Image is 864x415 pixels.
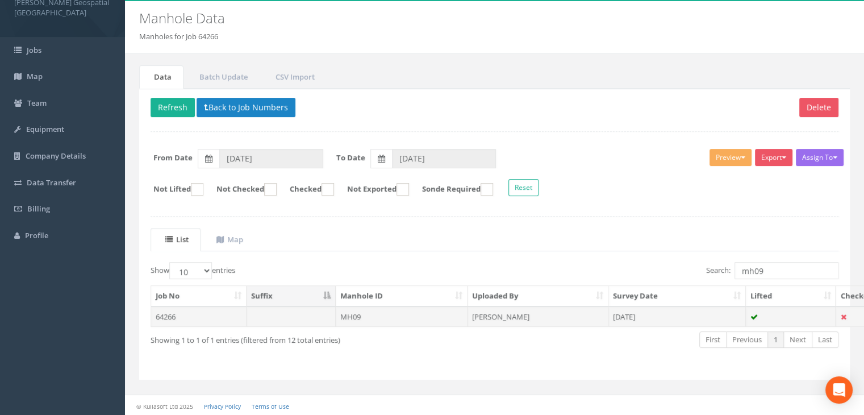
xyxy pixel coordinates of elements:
a: Terms of Use [252,402,289,410]
th: Uploaded By: activate to sort column ascending [468,286,608,306]
a: Previous [726,331,768,348]
button: Export [755,149,792,166]
input: From Date [219,149,323,168]
a: Privacy Policy [204,402,241,410]
select: Showentries [169,262,212,279]
button: Assign To [796,149,844,166]
li: Manholes for Job 64266 [139,31,218,42]
label: Not Checked [205,183,277,196]
label: To Date [336,152,365,163]
span: Profile [25,230,48,240]
span: Data Transfer [27,177,76,188]
span: Team [27,98,47,108]
td: 64266 [151,306,247,327]
a: List [151,228,201,251]
input: Search: [734,262,838,279]
label: Search: [706,262,838,279]
button: Delete [799,98,838,117]
td: [DATE] [608,306,746,327]
small: © Kullasoft Ltd 2025 [136,402,193,410]
td: [PERSON_NAME] [468,306,608,327]
span: Company Details [26,151,86,161]
button: Preview [709,149,752,166]
button: Refresh [151,98,195,117]
uib-tab-heading: List [165,234,189,244]
a: Map [202,228,255,251]
label: Not Exported [336,183,409,196]
div: Open Intercom Messenger [825,376,853,404]
uib-tab-heading: Map [216,234,243,244]
h2: Manhole Data [139,11,729,26]
span: Map [27,71,43,81]
label: Not Lifted [142,183,203,196]
th: Survey Date: activate to sort column ascending [608,286,746,306]
th: Suffix: activate to sort column descending [247,286,336,306]
th: Lifted: activate to sort column ascending [746,286,836,306]
a: CSV Import [261,65,327,89]
a: Data [139,65,183,89]
button: Reset [508,179,539,196]
td: MH09 [336,306,468,327]
a: 1 [767,331,784,348]
th: Job No: activate to sort column ascending [151,286,247,306]
span: Equipment [26,124,64,134]
button: Back to Job Numbers [197,98,295,117]
a: Next [783,331,812,348]
input: To Date [392,149,496,168]
a: Batch Update [185,65,260,89]
a: First [699,331,727,348]
label: Sonde Required [411,183,493,196]
label: Show entries [151,262,235,279]
div: Showing 1 to 1 of 1 entries (filtered from 12 total entries) [151,330,427,346]
span: Billing [27,204,50,214]
span: Jobs [27,45,41,55]
label: From Date [153,152,193,163]
label: Checked [278,183,334,196]
a: Last [812,331,838,348]
th: Manhole ID: activate to sort column ascending [336,286,468,306]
